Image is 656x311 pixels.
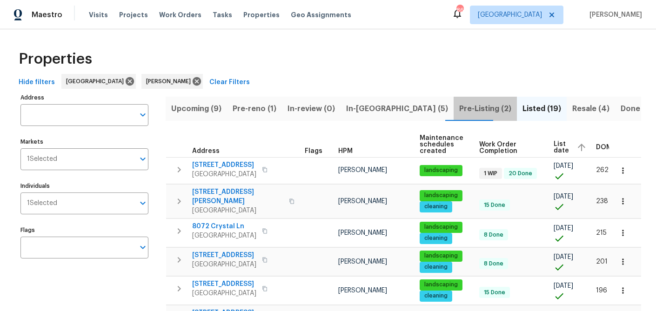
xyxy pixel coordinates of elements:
[480,289,509,297] span: 15 Done
[288,102,335,115] span: In-review (0)
[192,251,256,260] span: [STREET_ADDRESS]
[421,223,462,231] span: landscaping
[213,12,232,18] span: Tasks
[192,289,256,298] span: [GEOGRAPHIC_DATA]
[19,77,55,88] span: Hide filters
[20,183,148,189] label: Individuals
[338,148,353,154] span: HPM
[136,241,149,254] button: Open
[136,152,149,165] button: Open
[338,167,387,173] span: [PERSON_NAME]
[192,279,256,289] span: [STREET_ADDRESS]
[480,231,507,239] span: 8 Done
[554,254,573,260] span: [DATE]
[192,206,283,215] span: [GEOGRAPHIC_DATA]
[459,102,511,115] span: Pre-Listing (2)
[15,74,59,91] button: Hide filters
[554,225,573,232] span: [DATE]
[596,258,608,265] span: 201
[338,287,387,294] span: [PERSON_NAME]
[192,160,256,170] span: [STREET_ADDRESS]
[586,10,642,20] span: [PERSON_NAME]
[346,102,448,115] span: In-[GEOGRAPHIC_DATA] (5)
[61,74,136,89] div: [GEOGRAPHIC_DATA]
[596,167,609,173] span: 262
[421,166,462,174] span: landscaping
[206,74,254,91] button: Clear Filters
[19,54,92,64] span: Properties
[192,170,256,179] span: [GEOGRAPHIC_DATA]
[20,139,148,145] label: Markets
[27,155,57,163] span: 1 Selected
[421,263,451,271] span: cleaning
[421,234,451,242] span: cleaning
[596,230,607,236] span: 215
[480,201,509,209] span: 15 Done
[479,141,538,154] span: Work Order Completion
[338,230,387,236] span: [PERSON_NAME]
[192,260,256,269] span: [GEOGRAPHIC_DATA]
[480,260,507,268] span: 8 Done
[32,10,62,20] span: Maestro
[192,187,283,206] span: [STREET_ADDRESS][PERSON_NAME]
[119,10,148,20] span: Projects
[420,135,463,154] span: Maintenance schedules created
[554,193,573,200] span: [DATE]
[146,77,194,86] span: [PERSON_NAME]
[233,102,276,115] span: Pre-reno (1)
[596,144,612,151] span: DOM
[456,6,463,15] div: 86
[421,252,462,260] span: landscaping
[192,231,256,240] span: [GEOGRAPHIC_DATA]
[66,77,127,86] span: [GEOGRAPHIC_DATA]
[20,227,148,233] label: Flags
[480,170,501,178] span: 1 WIP
[141,74,203,89] div: [PERSON_NAME]
[20,95,148,100] label: Address
[522,102,561,115] span: Listed (19)
[554,283,573,289] span: [DATE]
[192,222,256,231] span: 8072 Crystal Ln
[596,198,608,205] span: 238
[554,163,573,169] span: [DATE]
[27,199,57,207] span: 1 Selected
[421,203,451,211] span: cleaning
[554,141,569,154] span: List date
[572,102,609,115] span: Resale (4)
[89,10,108,20] span: Visits
[421,192,462,199] span: landscaping
[291,10,351,20] span: Geo Assignments
[421,281,462,289] span: landscaping
[338,258,387,265] span: [PERSON_NAME]
[136,108,149,121] button: Open
[192,148,220,154] span: Address
[136,197,149,210] button: Open
[159,10,201,20] span: Work Orders
[171,102,221,115] span: Upcoming (9)
[338,198,387,205] span: [PERSON_NAME]
[478,10,542,20] span: [GEOGRAPHIC_DATA]
[421,292,451,300] span: cleaning
[305,148,322,154] span: Flags
[596,287,607,294] span: 196
[243,10,280,20] span: Properties
[505,170,536,178] span: 20 Done
[209,77,250,88] span: Clear Filters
